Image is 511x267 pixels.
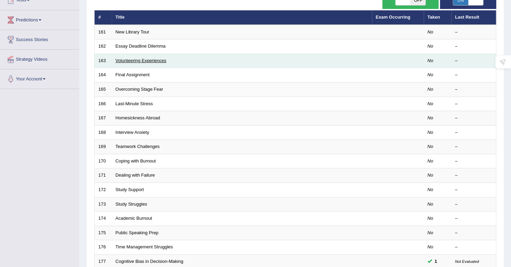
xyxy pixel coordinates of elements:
a: Success Stories [0,30,79,47]
td: 168 [95,125,112,140]
a: Predictions [0,10,79,28]
div: – [455,144,492,150]
em: No [428,244,433,249]
a: New Library Tour [116,29,149,34]
a: Academic Burnout [116,216,152,221]
td: 173 [95,197,112,211]
div: – [455,172,492,179]
em: No [428,172,433,178]
em: No [428,87,433,92]
div: – [455,115,492,121]
div: – [455,101,492,107]
td: 174 [95,211,112,226]
div: – [455,43,492,50]
a: Strategy Videos [0,50,79,67]
td: 162 [95,39,112,54]
div: – [455,201,492,208]
em: No [428,130,433,135]
a: Study Struggles [116,201,147,207]
div: – [455,58,492,64]
em: No [428,58,433,63]
td: 161 [95,25,112,39]
a: Volunteering Experiences [116,58,166,63]
div: – [455,72,492,78]
div: – [455,215,492,222]
a: Coping with Burnout [116,158,156,164]
a: Essay Deadline Dilemma [116,43,166,49]
a: Dealing with Failure [116,172,155,178]
a: Public Speaking Prep [116,230,158,235]
a: Exam Occurring [376,14,410,20]
em: No [428,29,433,34]
div: – [455,86,492,93]
em: No [428,101,433,106]
td: 164 [95,68,112,82]
td: 172 [95,182,112,197]
th: Last Result [451,10,496,25]
div: – [455,29,492,36]
em: No [428,158,433,164]
div: – [455,244,492,250]
a: Overcoming Stage Fear [116,87,163,92]
div: – [455,158,492,165]
td: 166 [95,97,112,111]
em: No [428,216,433,221]
div: – [455,230,492,236]
td: 170 [95,154,112,168]
td: 169 [95,140,112,154]
td: 167 [95,111,112,126]
td: 175 [95,226,112,240]
th: # [95,10,112,25]
td: 176 [95,240,112,255]
a: Homesickness Abroad [116,115,160,120]
a: Interview Anxiety [116,130,149,135]
td: 163 [95,53,112,68]
em: No [428,144,433,149]
em: No [428,201,433,207]
div: – [455,187,492,193]
a: Final Assignment [116,72,150,77]
a: Study Support [116,187,144,192]
em: No [428,187,433,192]
a: Cognitive Bias in Decision-Making [116,259,184,264]
em: No [428,230,433,235]
a: Your Account [0,69,79,87]
small: Not Evaluated [455,259,479,264]
em: No [428,72,433,77]
a: Time Management Struggles [116,244,173,249]
em: No [428,43,433,49]
em: No [428,115,433,120]
span: You can still take this question [432,258,440,265]
a: Teamwork Challenges [116,144,160,149]
th: Title [112,10,372,25]
td: 171 [95,168,112,183]
th: Taken [424,10,451,25]
div: – [455,129,492,136]
a: Last-Minute Stress [116,101,153,106]
td: 165 [95,82,112,97]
